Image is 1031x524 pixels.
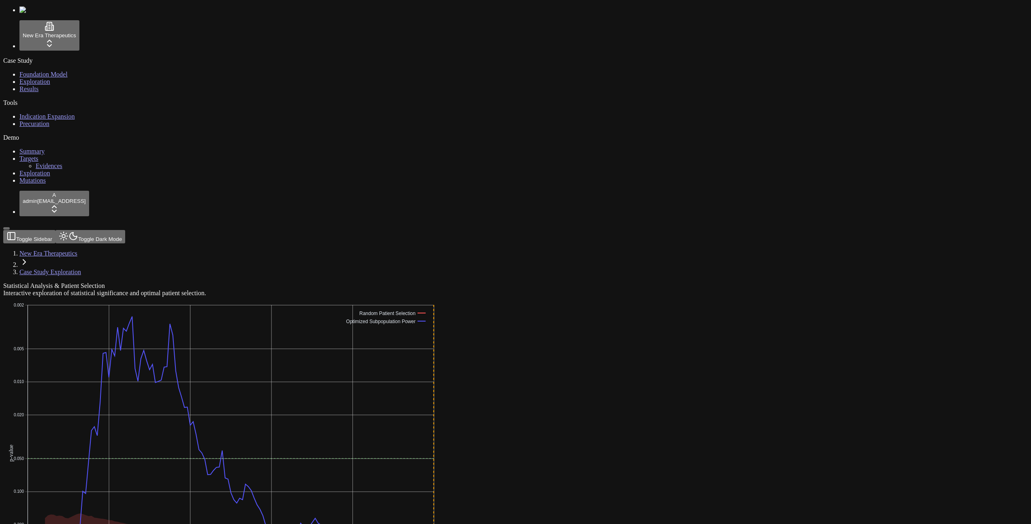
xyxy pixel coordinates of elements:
[3,290,950,297] div: Interactive exploration of statistical significance and optimal patient selection.
[14,303,24,307] text: 0.002
[19,120,49,127] a: Precuration
[55,230,125,243] button: Toggle Dark Mode
[19,71,68,78] a: Foundation Model
[14,490,24,494] text: 0.100
[19,177,46,184] a: Mutations
[19,155,38,162] a: Targets
[14,347,24,351] text: 0.005
[8,445,14,462] text: p-value
[23,32,76,38] span: New Era Therapeutics
[3,282,950,290] div: Statistical Analysis & Patient Selection
[19,6,51,14] img: Numenos
[19,113,75,120] a: Indication Expansion
[19,78,50,85] a: Exploration
[3,250,950,276] nav: breadcrumb
[19,20,79,51] button: New Era Therapeutics
[19,191,89,216] button: Aadmin[EMAIL_ADDRESS]
[3,227,10,230] button: Toggle Sidebar
[16,236,52,242] span: Toggle Sidebar
[78,236,122,242] span: Toggle Dark Mode
[19,250,77,257] a: New Era Therapeutics
[19,170,50,177] a: Exploration
[14,456,24,461] text: 0.050
[37,198,85,204] span: [EMAIL_ADDRESS]
[14,379,24,384] text: 0.010
[3,230,55,243] button: Toggle Sidebar
[346,319,416,324] text: Optimized Subpopulation Power
[3,99,1028,107] div: Tools
[359,311,416,316] text: Random Patient Selection
[19,268,81,275] a: Case Study Exploration
[3,57,1028,64] div: Case Study
[14,413,24,417] text: 0.020
[19,148,45,155] a: Summary
[19,85,38,92] a: Results
[3,134,1028,141] div: Demo
[52,192,56,198] span: A
[23,198,37,204] span: admin
[36,162,62,169] a: Evidences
